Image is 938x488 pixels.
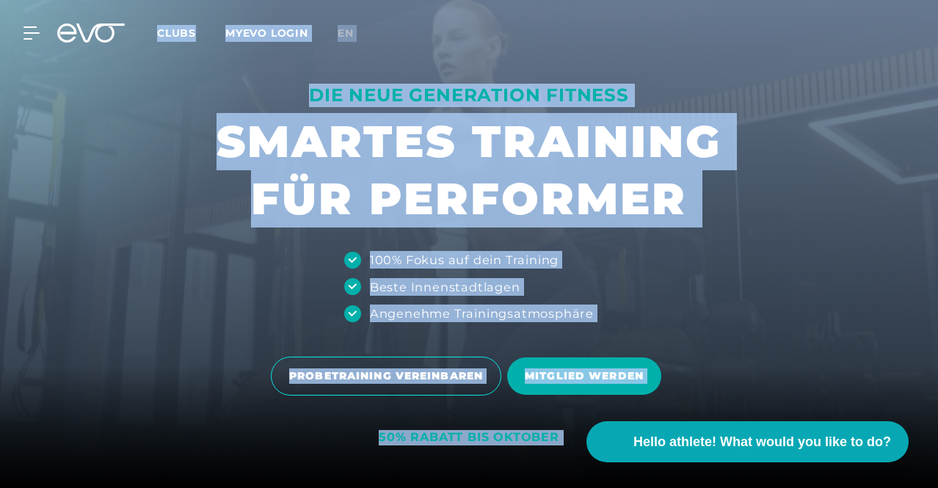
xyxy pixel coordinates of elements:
a: PROBETRAINING VEREINBAREN [271,346,507,407]
a: MITGLIED WERDEN [507,346,667,406]
div: 50% RABATT BIS OKTOBER [379,430,559,445]
span: MITGLIED WERDEN [525,368,644,384]
div: Beste Innenstadtlagen [370,278,520,296]
a: MYEVO LOGIN [225,26,308,40]
a: Clubs [157,26,225,40]
button: Hello athlete! What would you like to do? [586,421,909,462]
a: en [338,25,371,42]
font: Clubs [157,26,196,40]
font: Hello athlete! What would you like to do? [633,434,891,449]
span: PROBETRAINING VEREINBAREN [289,368,483,384]
span: en [338,26,354,40]
div: DIE NEUE GENERATION FITNESS [217,84,721,107]
div: Angenehme Trainingsatmosphäre [370,305,594,322]
h1: SMARTES TRAINING FÜR PERFORMER [217,113,721,227]
div: 100% Fokus auf dein Training [370,251,559,269]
